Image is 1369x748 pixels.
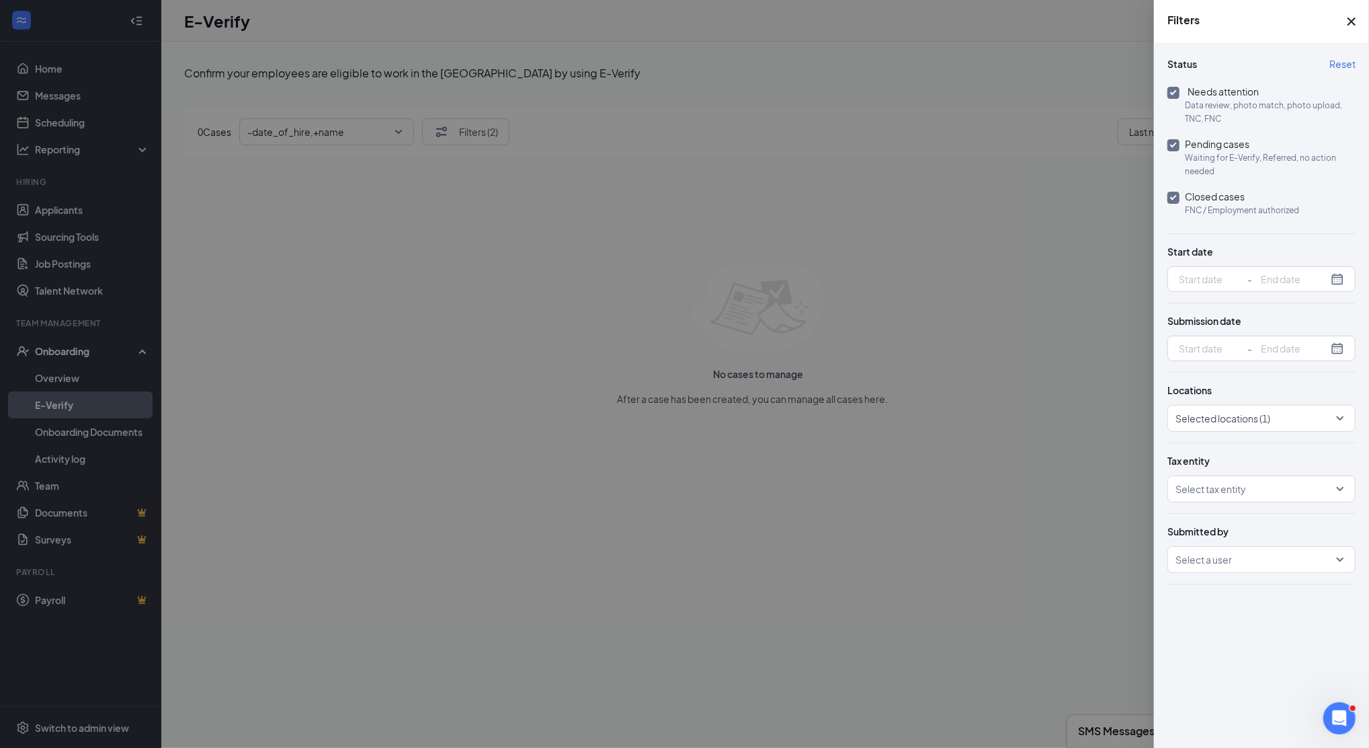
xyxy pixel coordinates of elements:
iframe: Intercom live chat [1323,702,1356,735]
span: Data review, photo match, photo upload, TNC, FNC [1185,99,1350,126]
span: Filters [1167,13,1200,30]
input: Start date [1179,272,1246,287]
span: - [1248,273,1253,285]
span: Reset [1329,57,1356,71]
input: End date [1261,272,1329,287]
span: Waiting for E-Verify, Referred, no action needed [1185,151,1350,178]
input: End date [1261,341,1329,356]
span: Start date [1167,245,1356,258]
span: - [1248,342,1253,354]
input: Start date [1179,341,1246,356]
span: Status [1167,57,1356,71]
span: Locations [1167,383,1356,397]
span: Pending cases [1185,138,1249,150]
span: Submitted by [1167,525,1356,538]
svg: Cross [1343,13,1360,30]
span: FNC / Employment authorized [1185,204,1299,217]
span: Closed cases [1185,190,1245,202]
span: Submission date [1167,314,1356,328]
span: Tax entity [1167,454,1356,467]
span: Needs attention [1185,85,1259,98]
